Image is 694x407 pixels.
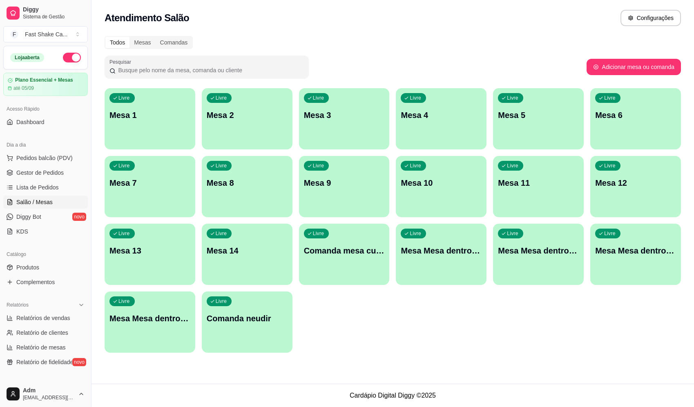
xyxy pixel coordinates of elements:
a: Salão / Mesas [3,196,88,209]
button: LivreMesa 1 [105,88,195,149]
p: Livre [118,230,130,237]
p: Livre [604,162,616,169]
p: Livre [410,230,421,237]
p: Comanda neudir [207,313,288,324]
button: LivreMesa 13 [105,224,195,285]
button: LivreMesa 9 [299,156,390,217]
p: Mesa 9 [304,177,385,189]
p: Mesa 1 [109,109,190,121]
button: LivreMesa 2 [202,88,292,149]
button: Configurações [620,10,681,26]
button: LivreMesa Mesa dentro verde [590,224,681,285]
p: Livre [410,162,421,169]
span: Relatório de mesas [16,343,66,351]
button: LivreMesa 4 [396,88,486,149]
label: Pesquisar [109,58,134,65]
span: Produtos [16,263,39,271]
p: Mesa Mesa dentro laranja [498,245,579,256]
p: Livre [604,230,616,237]
div: Catálogo [3,248,88,261]
span: Salão / Mesas [16,198,53,206]
p: Mesa 8 [207,177,288,189]
a: Lista de Pedidos [3,181,88,194]
article: Plano Essencial + Mesas [15,77,73,83]
div: Loja aberta [10,53,44,62]
p: Mesa 13 [109,245,190,256]
p: Mesa 14 [207,245,288,256]
button: LivreMesa Mesa dentro laranja [493,224,584,285]
span: Relatórios de vendas [16,314,70,322]
p: Mesa 11 [498,177,579,189]
span: Relatórios [7,302,29,308]
article: até 05/09 [13,85,34,91]
p: Mesa Mesa dentro azul [401,245,482,256]
p: Mesa 10 [401,177,482,189]
button: LivreMesa Mesa dentro vermelha [105,291,195,353]
a: Relatório de fidelidadenovo [3,356,88,369]
p: Mesa Mesa dentro verde [595,245,676,256]
a: KDS [3,225,88,238]
p: Livre [118,95,130,101]
p: Livre [507,95,518,101]
p: Livre [507,230,518,237]
a: Gestor de Pedidos [3,166,88,179]
button: LivreMesa 12 [590,156,681,217]
button: LivreComanda mesa cupim [299,224,390,285]
p: Mesa 2 [207,109,288,121]
button: LivreMesa 11 [493,156,584,217]
p: Mesa 7 [109,177,190,189]
p: Livre [313,95,324,101]
span: F [10,30,18,38]
p: Mesa 4 [401,109,482,121]
p: Livre [216,162,227,169]
span: Lista de Pedidos [16,183,59,191]
button: LivreMesa 3 [299,88,390,149]
button: LivreMesa 5 [493,88,584,149]
a: Relatório de clientes [3,326,88,339]
button: Pedidos balcão (PDV) [3,151,88,165]
p: Livre [118,162,130,169]
p: Mesa 5 [498,109,579,121]
a: Complementos [3,276,88,289]
button: LivreMesa 6 [590,88,681,149]
span: Diggy Bot [16,213,41,221]
button: Adicionar mesa ou comanda [587,59,681,75]
p: Livre [216,230,227,237]
div: Fast Shake Ca ... [25,30,67,38]
h2: Atendimento Salão [105,11,189,24]
span: Complementos [16,278,55,286]
span: Pedidos balcão (PDV) [16,154,73,162]
div: Acesso Rápido [3,102,88,116]
input: Pesquisar [116,66,304,74]
div: Mesas [129,37,155,48]
p: Comanda mesa cupim [304,245,385,256]
button: LivreMesa 7 [105,156,195,217]
span: [EMAIL_ADDRESS][DOMAIN_NAME] [23,394,75,401]
p: Mesa 6 [595,109,676,121]
p: Livre [118,298,130,305]
a: Produtos [3,261,88,274]
div: Todos [105,37,129,48]
span: Gestor de Pedidos [16,169,64,177]
a: Relatório de mesas [3,341,88,354]
p: Livre [410,95,421,101]
p: Mesa 12 [595,177,676,189]
span: KDS [16,227,28,236]
a: Plano Essencial + Mesasaté 05/09 [3,73,88,96]
a: Relatórios de vendas [3,311,88,325]
p: Mesa Mesa dentro vermelha [109,313,190,324]
span: Adm [23,387,75,394]
span: Relatório de clientes [16,329,68,337]
button: LivreComanda neudir [202,291,292,353]
p: Livre [313,230,324,237]
span: Diggy [23,6,85,13]
span: Dashboard [16,118,45,126]
div: Dia a dia [3,138,88,151]
span: Sistema de Gestão [23,13,85,20]
button: Alterar Status [63,53,81,62]
p: Livre [313,162,324,169]
button: LivreMesa Mesa dentro azul [396,224,486,285]
span: Relatório de fidelidade [16,358,73,366]
a: Dashboard [3,116,88,129]
button: Select a team [3,26,88,42]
